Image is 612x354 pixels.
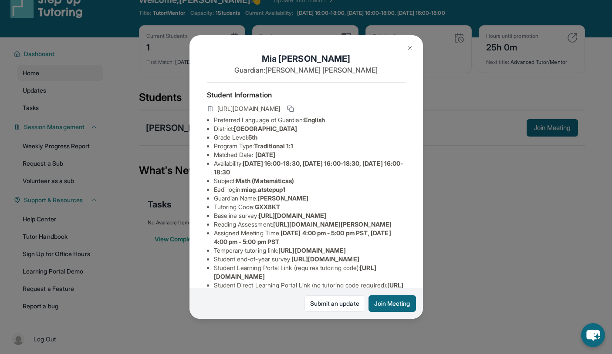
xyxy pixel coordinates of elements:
li: Temporary tutoring link : [214,246,406,255]
li: Reading Assessment : [214,220,406,229]
span: 5th [248,134,257,141]
li: Student end-of-year survey : [214,255,406,264]
button: chat-button [581,323,605,347]
button: Join Meeting [369,295,416,312]
li: Availability: [214,159,406,177]
li: Program Type: [214,142,406,150]
li: Assigned Meeting Time : [214,229,406,246]
li: District: [214,124,406,133]
span: [URL][DOMAIN_NAME] [278,247,346,254]
span: English [304,116,325,124]
span: Traditional 1:1 [254,142,293,150]
span: [URL][DOMAIN_NAME] [291,255,359,263]
h1: Mia [PERSON_NAME] [207,53,406,65]
li: Grade Level: [214,133,406,142]
li: Matched Date: [214,150,406,159]
span: [DATE] 4:00 pm - 5:00 pm PST, [DATE] 4:00 pm - 5:00 pm PST [214,229,391,245]
span: [DATE] [255,151,275,158]
li: Student Direct Learning Portal Link (no tutoring code required) : [214,281,406,298]
li: Preferred Language of Guardian: [214,116,406,124]
li: Tutoring Code : [214,203,406,211]
span: [PERSON_NAME] [258,194,309,202]
span: [GEOGRAPHIC_DATA] [234,125,297,132]
li: Guardian Name : [214,194,406,203]
span: [URL][DOMAIN_NAME][PERSON_NAME] [273,220,392,228]
li: Student Learning Portal Link (requires tutoring code) : [214,264,406,281]
a: Submit an update [304,295,365,312]
span: Math (Matemáticas) [236,177,294,184]
span: [DATE] 16:00-18:30, [DATE] 16:00-18:30, [DATE] 16:00-18:30 [214,160,403,176]
span: [URL][DOMAIN_NAME] [259,212,326,219]
span: miag.atstepup1 [242,186,285,193]
li: Baseline survey : [214,211,406,220]
p: Guardian: [PERSON_NAME] [PERSON_NAME] [207,65,406,75]
span: [URL][DOMAIN_NAME] [217,104,280,113]
span: GXX8KT [255,203,280,210]
li: Subject : [214,177,406,185]
h4: Student Information [207,90,406,100]
img: Close Icon [406,45,413,52]
li: Eedi login : [214,185,406,194]
button: Copy link [285,104,296,114]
